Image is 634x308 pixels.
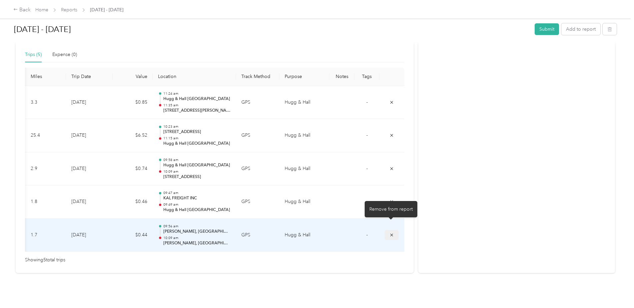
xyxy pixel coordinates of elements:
[25,152,66,186] td: 2.9
[163,91,231,96] p: 11:24 am
[365,201,417,217] div: Remove from report
[163,169,231,174] p: 10:09 am
[279,68,329,86] th: Purpose
[66,219,113,252] td: [DATE]
[354,68,379,86] th: Tags
[236,119,279,152] td: GPS
[25,86,66,119] td: 3.3
[14,21,530,37] h1: Sep 1 - 30, 2025
[25,68,66,86] th: Miles
[279,185,329,219] td: Hugg & Hall
[25,185,66,219] td: 1.8
[25,119,66,152] td: 25.4
[163,136,231,141] p: 11:15 am
[25,219,66,252] td: 1.7
[113,219,153,252] td: $0.44
[279,86,329,119] td: Hugg & Hall
[163,103,231,108] p: 11:35 am
[66,68,113,86] th: Trip Date
[279,219,329,252] td: Hugg & Hall
[163,129,231,135] p: [STREET_ADDRESS]
[163,236,231,240] p: 10:09 am
[279,152,329,186] td: Hugg & Hall
[66,185,113,219] td: [DATE]
[163,202,231,207] p: 09:49 am
[113,119,153,152] td: $6.52
[366,166,368,171] span: -
[61,7,77,13] a: Reports
[66,152,113,186] td: [DATE]
[597,271,634,308] iframe: Everlance-gr Chat Button Frame
[113,185,153,219] td: $0.46
[366,199,368,204] span: -
[90,6,123,13] span: [DATE] - [DATE]
[236,86,279,119] td: GPS
[236,219,279,252] td: GPS
[13,6,31,14] div: Back
[163,96,231,102] p: Hugg & Hall [GEOGRAPHIC_DATA]
[366,132,368,138] span: -
[113,86,153,119] td: $0.85
[113,68,153,86] th: Value
[66,119,113,152] td: [DATE]
[113,152,153,186] td: $0.74
[163,224,231,229] p: 09:56 am
[279,119,329,152] td: Hugg & Hall
[35,7,48,13] a: Home
[163,124,231,129] p: 10:23 am
[52,51,77,58] div: Expense (0)
[163,191,231,195] p: 09:47 am
[561,23,600,35] button: Add to report
[535,23,559,35] button: Submit
[163,240,231,246] p: [PERSON_NAME], [GEOGRAPHIC_DATA]
[153,68,236,86] th: Location
[163,207,231,213] p: Hugg & Hall [GEOGRAPHIC_DATA]
[236,68,279,86] th: Track Method
[163,108,231,114] p: [STREET_ADDRESS][PERSON_NAME]
[236,152,279,186] td: GPS
[163,229,231,235] p: [PERSON_NAME], [GEOGRAPHIC_DATA]
[236,185,279,219] td: GPS
[163,158,231,162] p: 09:58 am
[366,232,368,238] span: -
[163,162,231,168] p: Hugg & Hall [GEOGRAPHIC_DATA]
[366,99,368,105] span: -
[66,86,113,119] td: [DATE]
[163,195,231,201] p: KAL FREIGHT INC
[25,51,42,58] div: Trips (5)
[163,174,231,180] p: [STREET_ADDRESS]
[25,256,65,264] span: Showing 5 total trips
[163,141,231,147] p: Hugg & Hall [GEOGRAPHIC_DATA]
[329,68,354,86] th: Notes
